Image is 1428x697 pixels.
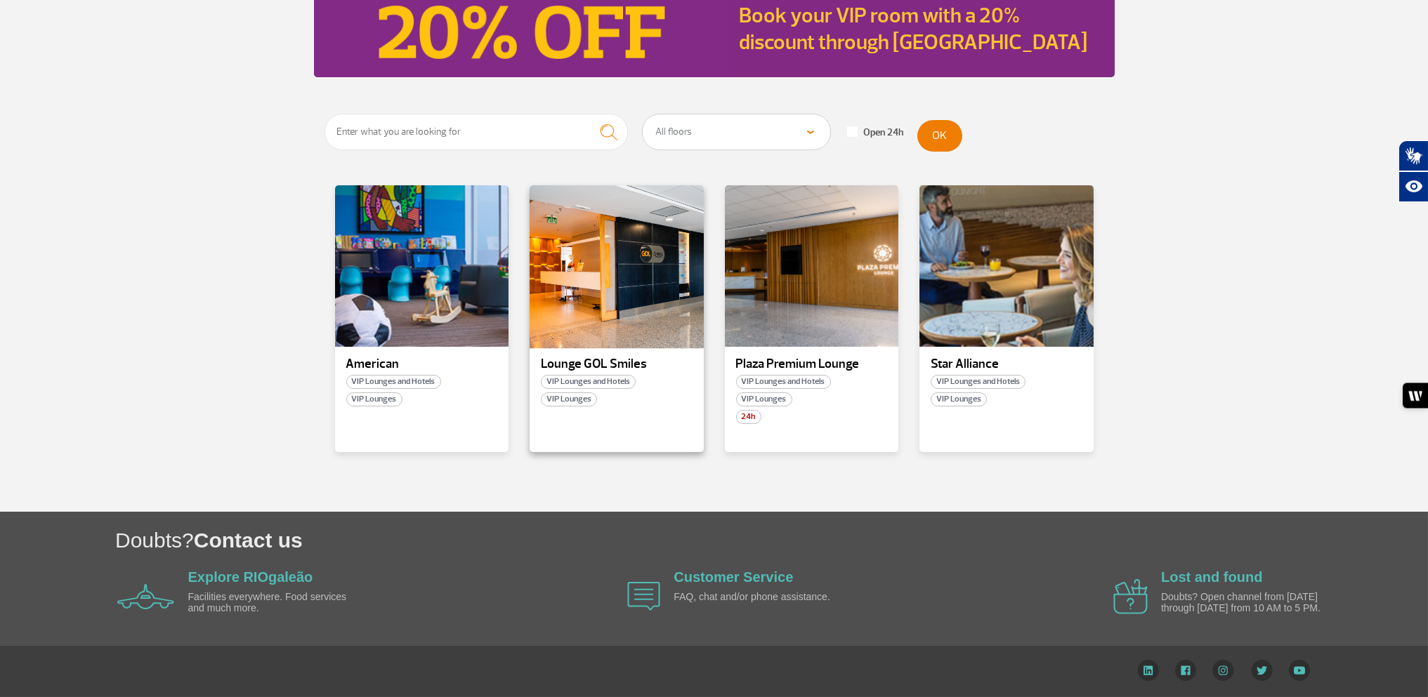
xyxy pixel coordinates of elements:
[115,526,1428,555] h1: Doubts?
[917,120,962,152] button: OK
[931,357,1082,371] p: Star Alliance
[541,357,693,371] p: Lounge GOL Smiles
[627,582,660,611] img: airplane icon
[736,357,888,371] p: Plaza Premium Lounge
[736,410,761,424] span: 24h
[346,357,498,371] p: American
[1113,579,1148,614] img: airplane icon
[194,529,303,552] span: Contact us
[541,392,597,406] span: VIP Lounges
[1212,660,1234,681] img: Instagram
[674,569,793,585] a: Customer Service
[1137,660,1159,681] img: LinkedIn
[1398,140,1428,202] div: Plugin de acessibilidade da Hand Talk.
[1251,660,1273,681] img: Twitter
[541,375,636,389] span: VIP Lounges and Hotels
[739,2,1087,55] a: Book your VIP room with a 20% discount through [GEOGRAPHIC_DATA]
[1398,140,1428,171] button: Abrir tradutor de língua de sinais.
[1289,660,1310,681] img: YouTube
[1161,569,1262,585] a: Lost and found
[117,584,174,609] img: airplane icon
[188,569,313,585] a: Explore RIOgaleão
[736,375,831,389] span: VIP Lounges and Hotels
[736,392,792,406] span: VIP Lounges
[847,126,903,139] label: Open 24h
[346,375,441,389] span: VIP Lounges and Hotels
[346,392,402,406] span: VIP Lounges
[325,114,629,150] input: Enter what you are looking for
[188,592,350,613] p: Facilities everywhere. Food services and much more.
[1398,171,1428,202] button: Abrir recursos assistivos.
[931,392,987,406] span: VIP Lounges
[1161,592,1323,613] p: Doubts? Open channel from [DATE] through [DATE] from 10 AM to 5 PM.
[931,375,1026,389] span: VIP Lounges and Hotels
[1175,660,1196,681] img: Facebook
[674,592,835,602] p: FAQ, chat and/or phone assistance.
